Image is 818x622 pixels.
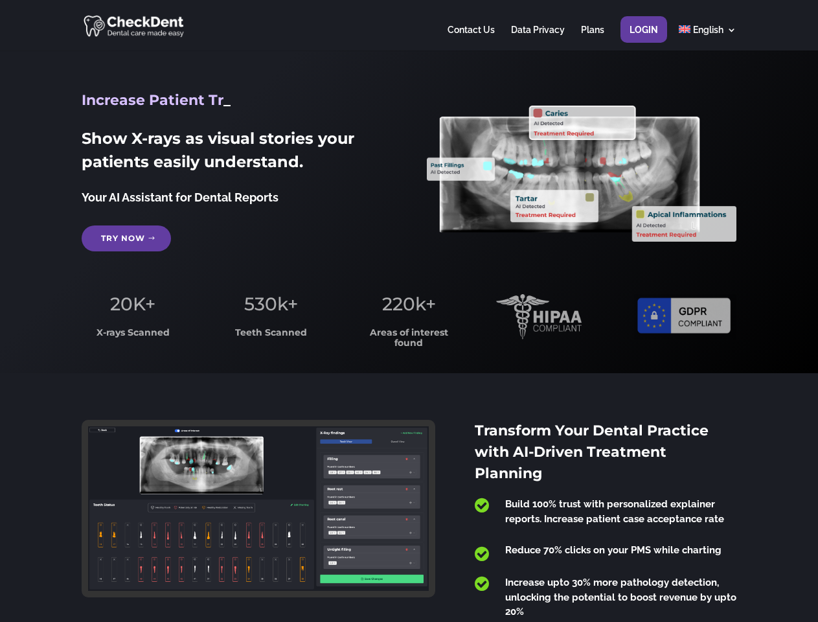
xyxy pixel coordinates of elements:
[693,25,723,35] span: English
[475,575,489,592] span: 
[82,190,278,204] span: Your AI Assistant for Dental Reports
[358,328,460,354] h3: Areas of interest found
[511,25,565,51] a: Data Privacy
[679,25,736,51] a: English
[382,293,436,315] span: 220k+
[223,91,231,109] span: _
[448,25,495,51] a: Contact Us
[244,293,298,315] span: 530k+
[82,225,171,251] a: Try Now
[427,106,736,242] img: X_Ray_annotated
[82,91,223,109] span: Increase Patient Tr
[505,577,736,617] span: Increase upto 30% more pathology detection, unlocking the potential to boost revenue by upto 20%
[581,25,604,51] a: Plans
[505,498,724,525] span: Build 100% trust with personalized explainer reports. Increase patient case acceptance rate
[84,13,185,38] img: CheckDent AI
[475,546,489,562] span: 
[475,422,709,482] span: Transform Your Dental Practice with AI-Driven Treatment Planning
[505,544,721,556] span: Reduce 70% clicks on your PMS while charting
[630,25,658,51] a: Login
[110,293,155,315] span: 20K+
[475,497,489,514] span: 
[82,127,391,180] h2: Show X-rays as visual stories your patients easily understand.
